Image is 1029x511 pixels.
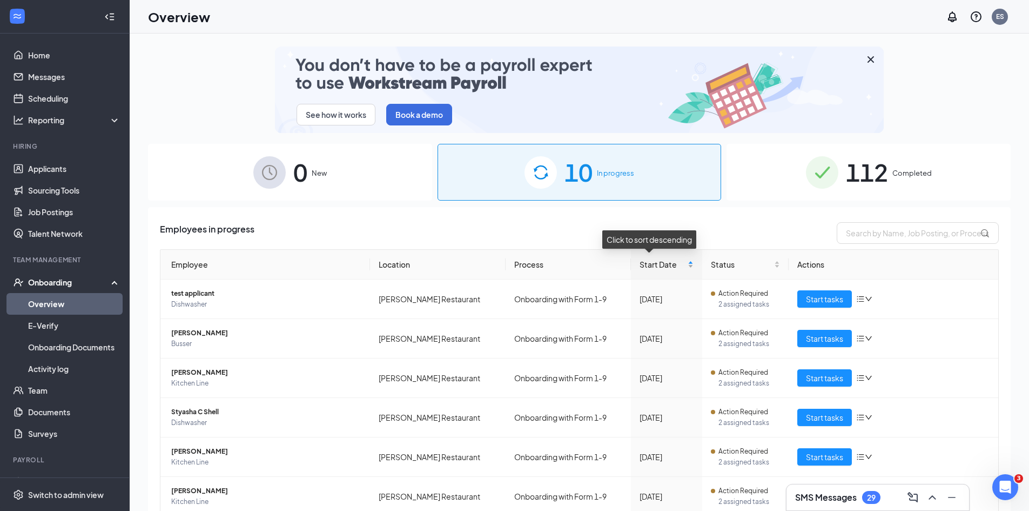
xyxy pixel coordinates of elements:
span: 2 assigned tasks [718,417,780,428]
span: bars [856,413,865,422]
button: ChevronUp [924,489,941,506]
svg: Minimize [945,491,958,504]
button: Minimize [943,489,960,506]
td: [PERSON_NAME] Restaurant [370,280,506,319]
a: Activity log [28,358,120,380]
span: Action Required [718,367,768,378]
a: E-Verify [28,315,120,336]
span: Styasha C Shell [171,407,361,417]
svg: QuestionInfo [970,10,983,23]
span: 3 [1014,474,1023,483]
input: Search by Name, Job Posting, or Process [837,222,999,244]
a: Messages [28,66,120,88]
span: 2 assigned tasks [718,457,780,468]
span: Completed [892,168,932,178]
td: [PERSON_NAME] Restaurant [370,437,506,477]
span: Status [711,258,772,270]
span: Busser [171,339,361,349]
div: Switch to admin view [28,489,104,500]
svg: Cross [864,53,877,66]
span: down [865,453,872,461]
th: Process [506,250,631,280]
a: Job Postings [28,201,120,223]
td: [PERSON_NAME] Restaurant [370,359,506,398]
th: Location [370,250,506,280]
span: Kitchen Line [171,457,361,468]
td: Onboarding with Form 1-9 [506,359,631,398]
span: Action Required [718,407,768,417]
a: Home [28,44,120,66]
span: Dishwasher [171,417,361,428]
span: Start tasks [806,293,843,305]
span: bars [856,295,865,303]
span: bars [856,334,865,343]
svg: ComposeMessage [906,491,919,504]
h3: SMS Messages [795,492,857,503]
img: payroll-small.gif [275,47,884,133]
svg: Analysis [13,115,24,125]
a: Onboarding Documents [28,336,120,358]
span: bars [856,374,865,382]
a: Team [28,380,120,401]
div: [DATE] [640,490,694,502]
svg: Settings [13,489,24,500]
span: Start tasks [806,372,843,384]
div: 29 [867,493,876,502]
button: Book a demo [386,104,452,125]
span: 10 [564,154,593,191]
td: Onboarding with Form 1-9 [506,398,631,437]
div: [DATE] [640,293,694,305]
th: Status [702,250,789,280]
div: Onboarding [28,277,111,288]
td: Onboarding with Form 1-9 [506,437,631,477]
div: [DATE] [640,372,694,384]
button: ComposeMessage [904,489,922,506]
span: bars [856,453,865,461]
div: Team Management [13,255,118,264]
h1: Overview [148,8,210,26]
a: Surveys [28,423,120,444]
div: Click to sort descending [602,230,696,249]
span: New [312,168,327,178]
a: Sourcing Tools [28,180,120,201]
svg: Notifications [946,10,959,23]
div: Payroll [13,455,118,464]
button: Start tasks [797,448,852,466]
span: Action Required [718,486,768,496]
th: Actions [789,250,998,280]
button: Start tasks [797,290,852,308]
a: Documents [28,401,120,423]
div: ES [996,12,1004,21]
button: Start tasks [797,369,852,387]
span: [PERSON_NAME] [171,367,361,378]
span: Start Date [640,258,685,270]
td: [PERSON_NAME] Restaurant [370,398,506,437]
div: [DATE] [640,333,694,344]
span: [PERSON_NAME] [171,446,361,457]
span: Start tasks [806,451,843,463]
svg: WorkstreamLogo [12,11,23,22]
td: Onboarding with Form 1-9 [506,280,631,319]
svg: Collapse [104,11,115,22]
span: 2 assigned tasks [718,378,780,389]
span: Action Required [718,446,768,457]
span: Kitchen Line [171,378,361,389]
div: Reporting [28,115,121,125]
div: [DATE] [640,412,694,423]
span: [PERSON_NAME] [171,486,361,496]
iframe: Intercom live chat [992,474,1018,500]
td: [PERSON_NAME] Restaurant [370,319,506,359]
span: Start tasks [806,412,843,423]
span: 2 assigned tasks [718,339,780,349]
span: down [865,295,872,303]
a: Talent Network [28,223,120,244]
span: 0 [293,154,307,191]
th: Employee [160,250,370,280]
svg: UserCheck [13,277,24,288]
span: Start tasks [806,333,843,344]
span: down [865,335,872,342]
span: down [865,374,872,382]
a: Applicants [28,158,120,180]
a: Scheduling [28,88,120,109]
span: 112 [846,154,888,191]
